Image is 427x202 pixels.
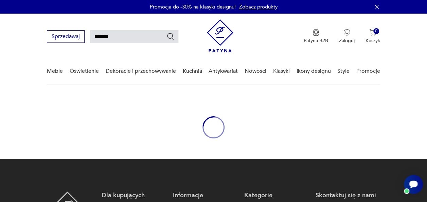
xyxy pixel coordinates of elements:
a: Meble [47,58,63,84]
button: 0Koszyk [366,29,380,44]
p: Kategorie [244,191,309,200]
button: Szukaj [166,32,175,40]
a: Dekoracje i przechowywanie [106,58,176,84]
p: Koszyk [366,37,380,44]
img: Ikona koszyka [369,29,376,36]
p: Patyna B2B [304,37,328,44]
p: Dla kupujących [102,191,166,200]
a: Ikony designu [296,58,331,84]
p: Skontaktuj się z nami [316,191,380,200]
a: Zobacz produkty [239,3,278,10]
button: Zaloguj [339,29,355,44]
a: Klasyki [273,58,290,84]
img: Patyna - sklep z meblami i dekoracjami vintage [207,19,233,52]
button: Patyna B2B [304,29,328,44]
a: Style [337,58,350,84]
p: Informacje [173,191,237,200]
p: Promocja do -30% na klasyki designu! [150,3,236,10]
a: Nowości [245,58,266,84]
a: Kuchnia [182,58,202,84]
a: Antykwariat [209,58,238,84]
p: Zaloguj [339,37,355,44]
img: Ikonka użytkownika [343,29,350,36]
iframe: Smartsupp widget button [404,175,423,194]
a: Ikona medaluPatyna B2B [304,29,328,44]
a: Promocje [356,58,380,84]
a: Oświetlenie [70,58,99,84]
img: Ikona medalu [313,29,319,36]
button: Sprzedawaj [47,30,85,43]
a: Sprzedawaj [47,35,85,39]
div: 0 [373,28,379,34]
